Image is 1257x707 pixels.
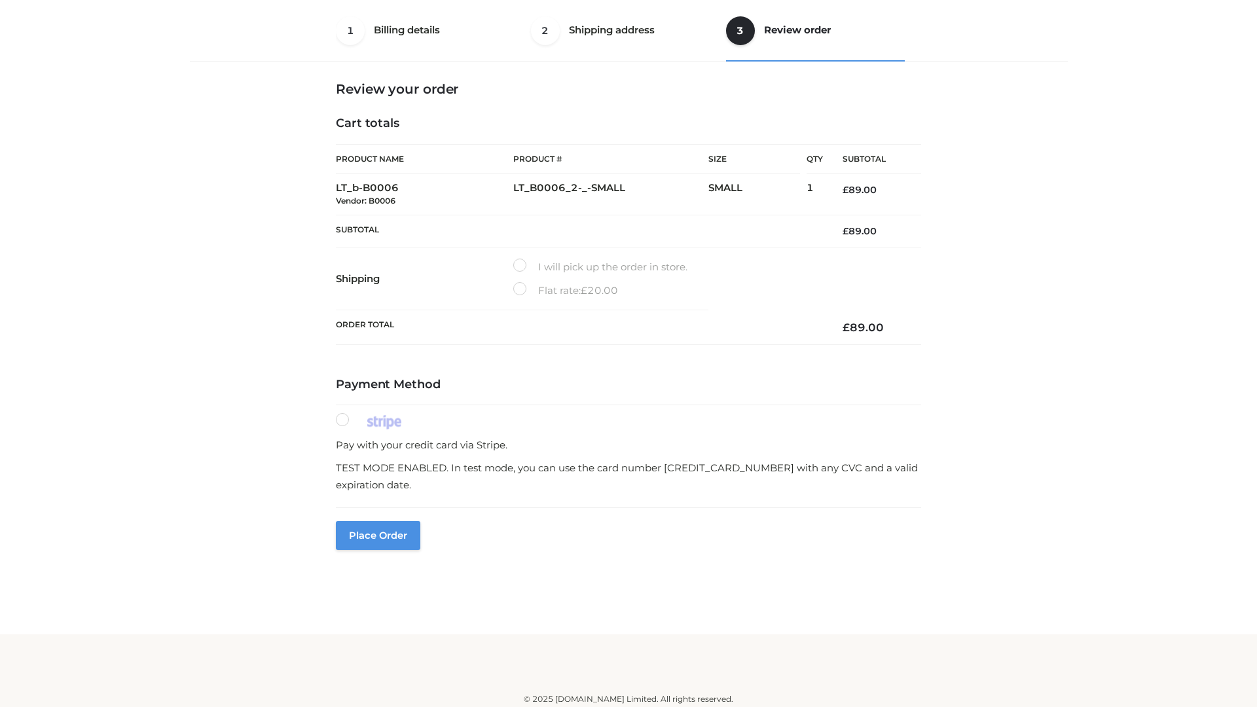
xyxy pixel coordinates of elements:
label: I will pick up the order in store. [513,259,687,276]
bdi: 89.00 [843,321,884,334]
td: LT_B0006_2-_-SMALL [513,174,708,215]
th: Size [708,145,800,174]
h4: Payment Method [336,378,921,392]
small: Vendor: B0006 [336,196,395,206]
div: © 2025 [DOMAIN_NAME] Limited. All rights reserved. [194,693,1063,706]
span: £ [843,184,848,196]
h4: Cart totals [336,117,921,131]
th: Product Name [336,144,513,174]
span: £ [843,321,850,334]
td: 1 [807,174,823,215]
th: Product # [513,144,708,174]
button: Place order [336,521,420,550]
p: TEST MODE ENABLED. In test mode, you can use the card number [CREDIT_CARD_NUMBER] with any CVC an... [336,460,921,493]
th: Subtotal [336,215,823,247]
th: Order Total [336,310,823,345]
label: Flat rate: [513,282,618,299]
bdi: 89.00 [843,184,877,196]
h3: Review your order [336,81,921,97]
th: Shipping [336,247,513,310]
span: £ [843,225,848,237]
th: Qty [807,144,823,174]
td: SMALL [708,174,807,215]
span: £ [581,284,587,297]
td: LT_b-B0006 [336,174,513,215]
p: Pay with your credit card via Stripe. [336,437,921,454]
th: Subtotal [823,145,921,174]
bdi: 89.00 [843,225,877,237]
bdi: 20.00 [581,284,618,297]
